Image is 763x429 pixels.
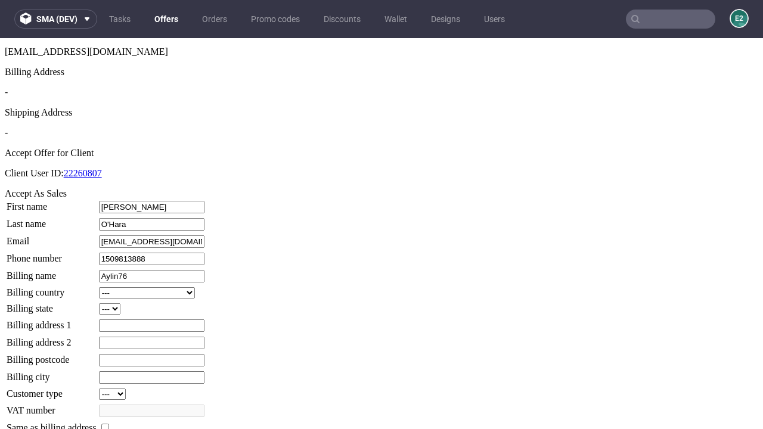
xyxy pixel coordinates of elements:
[244,10,307,29] a: Promo codes
[5,130,758,141] p: Client User ID:
[5,69,758,80] div: Shipping Address
[147,10,185,29] a: Offers
[6,298,97,312] td: Billing address 2
[5,89,8,100] span: -
[5,8,168,18] span: [EMAIL_ADDRESS][DOMAIN_NAME]
[6,315,97,329] td: Billing postcode
[6,197,97,210] td: Email
[6,281,97,294] td: Billing address 1
[5,49,8,59] span: -
[5,29,758,39] div: Billing Address
[14,10,97,29] button: sma (dev)
[64,130,102,140] a: 22260807
[477,10,512,29] a: Users
[6,214,97,228] td: Phone number
[195,10,234,29] a: Orders
[102,10,138,29] a: Tasks
[377,10,414,29] a: Wallet
[6,350,97,362] td: Customer type
[6,179,97,193] td: Last name
[6,248,97,261] td: Billing country
[6,265,97,277] td: Billing state
[5,110,758,120] div: Accept Offer for Client
[6,162,97,176] td: First name
[424,10,467,29] a: Designs
[731,10,748,27] figcaption: e2
[6,332,97,346] td: Billing city
[317,10,368,29] a: Discounts
[5,150,758,161] div: Accept As Sales
[6,231,97,245] td: Billing name
[6,366,97,380] td: VAT number
[36,15,77,23] span: sma (dev)
[6,383,97,396] td: Same as billing address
